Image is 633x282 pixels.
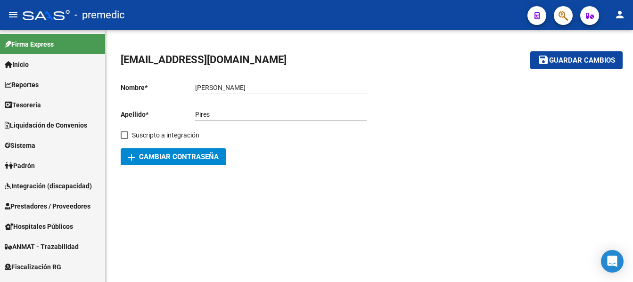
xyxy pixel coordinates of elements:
[5,242,79,252] span: ANMAT - Trazabilidad
[5,120,87,130] span: Liquidación de Convenios
[530,51,623,69] button: Guardar cambios
[126,152,137,163] mat-icon: add
[538,54,549,65] mat-icon: save
[121,109,195,120] p: Apellido
[614,9,625,20] mat-icon: person
[121,82,195,93] p: Nombre
[128,153,219,161] span: Cambiar Contraseña
[5,221,73,232] span: Hospitales Públicos
[5,140,35,151] span: Sistema
[601,250,624,273] div: Open Intercom Messenger
[8,9,19,20] mat-icon: menu
[5,100,41,110] span: Tesorería
[549,56,615,65] span: Guardar cambios
[5,39,54,49] span: Firma Express
[74,5,125,25] span: - premedic
[121,54,287,65] span: [EMAIL_ADDRESS][DOMAIN_NAME]
[5,80,39,90] span: Reportes
[5,59,29,70] span: Inicio
[5,181,92,191] span: Integración (discapacidad)
[5,161,35,171] span: Padrón
[5,201,90,211] span: Prestadores / Proveedores
[5,262,61,272] span: Fiscalización RG
[121,148,226,165] button: Cambiar Contraseña
[132,129,199,141] span: Suscripto a integración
